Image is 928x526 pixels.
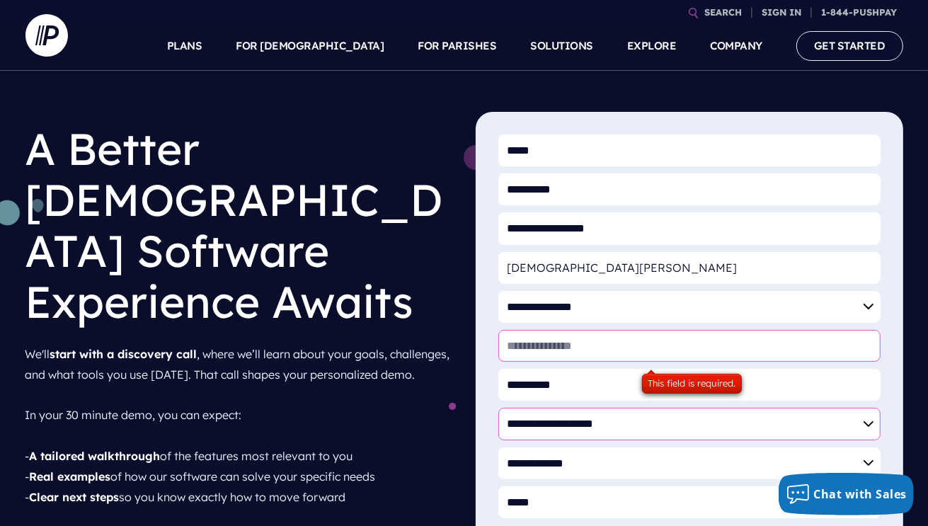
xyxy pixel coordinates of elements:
[796,31,903,60] a: GET STARTED
[711,21,763,71] a: COMPANY
[30,490,120,504] strong: Clear next steps
[418,21,497,71] a: FOR PARISHES
[236,21,384,71] a: FOR [DEMOGRAPHIC_DATA]
[50,347,197,361] strong: start with a discovery call
[30,449,161,463] strong: A tailored walkthrough
[30,469,111,484] strong: Real examples
[25,112,453,338] h1: A Better [DEMOGRAPHIC_DATA] Software Experience Awaits
[814,486,907,502] span: Chat with Sales
[779,473,915,515] button: Chat with Sales
[498,252,881,284] input: Organization Name
[167,21,202,71] a: PLANS
[627,21,677,71] a: EXPLORE
[642,374,743,394] div: This field is required.
[531,21,594,71] a: SOLUTIONS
